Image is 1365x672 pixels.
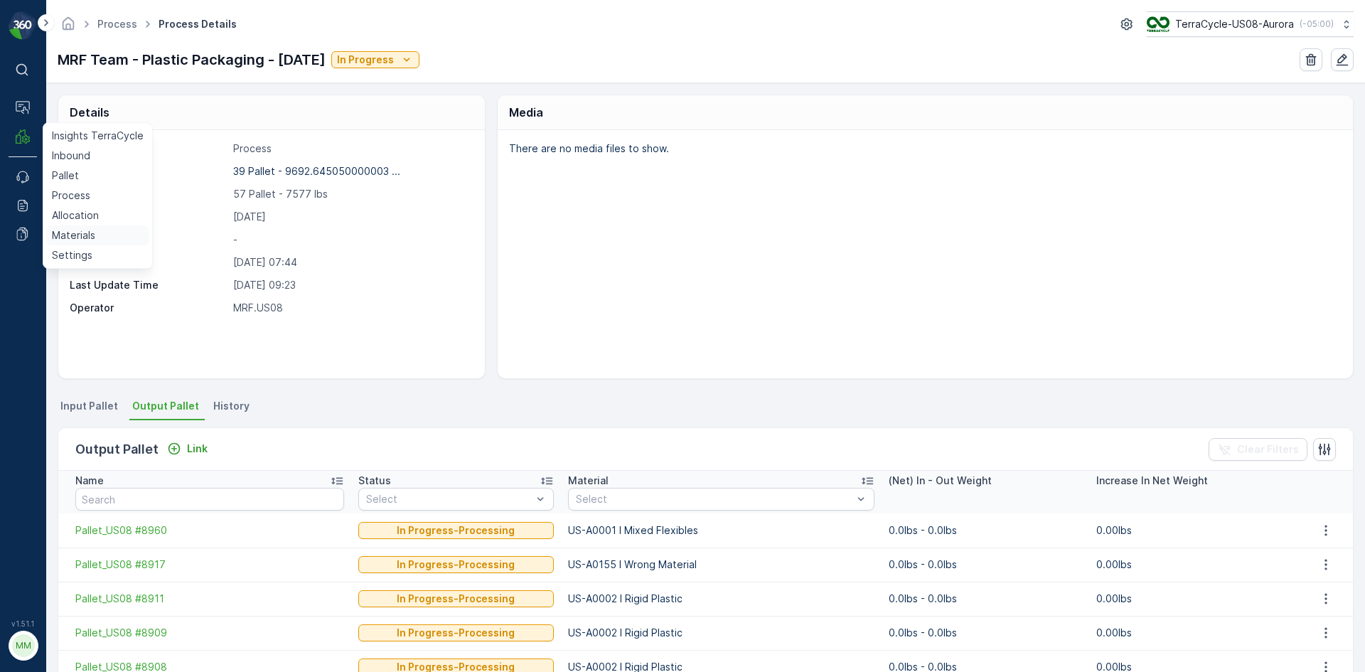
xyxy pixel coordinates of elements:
[358,522,554,539] button: In Progress-Processing
[9,11,37,40] img: logo
[233,142,470,156] p: Process
[9,619,37,628] span: v 1.51.1
[97,18,137,30] a: Process
[233,210,470,224] p: [DATE]
[397,592,515,606] p: In Progress-Processing
[213,399,250,413] span: History
[132,399,199,413] span: Output Pallet
[1300,18,1334,30] p: ( -05:00 )
[889,592,1082,606] p: 0.0lbs - 0.0lbs
[397,523,515,538] p: In Progress-Processing
[1209,438,1307,461] button: Clear Filters
[568,523,874,538] p: US-A0001 I Mixed Flexibles
[889,626,1082,640] p: 0.0lbs - 0.0lbs
[233,301,470,315] p: MRF.US08
[397,626,515,640] p: In Progress-Processing
[70,278,227,292] p: Last Update Time
[509,104,543,121] p: Media
[889,558,1082,572] p: 0.0lbs - 0.0lbs
[358,556,554,573] button: In Progress-Processing
[1175,17,1294,31] p: TerraCycle-US08-Aurora
[889,523,1082,538] p: 0.0lbs - 0.0lbs
[337,53,394,67] p: In Progress
[1147,11,1354,37] button: TerraCycle-US08-Aurora(-05:00)
[568,592,874,606] p: US-A0002 I Rigid Plastic
[568,558,874,572] p: US-A0155 I Wrong Material
[509,142,1338,156] p: There are no media files to show.
[358,590,554,607] button: In Progress-Processing
[1096,626,1290,640] p: 0.00lbs
[75,558,344,572] a: Pallet_US08 #8917
[358,624,554,641] button: In Progress-Processing
[75,626,344,640] a: Pallet_US08 #8909
[576,492,852,506] p: Select
[75,439,159,459] p: Output Pallet
[9,631,37,661] button: MM
[1096,558,1290,572] p: 0.00lbs
[70,104,109,121] p: Details
[156,17,240,31] span: Process Details
[60,21,76,33] a: Homepage
[75,488,344,511] input: Search
[568,626,874,640] p: US-A0002 I Rigid Plastic
[75,523,344,538] a: Pallet_US08 #8960
[889,474,992,488] p: (Net) In - Out Weight
[1096,523,1290,538] p: 0.00lbs
[397,558,515,572] p: In Progress-Processing
[233,278,470,292] p: [DATE] 09:23
[1096,474,1208,488] p: Increase In Net Weight
[161,440,213,457] button: Link
[331,51,419,68] button: In Progress
[1096,592,1290,606] p: 0.00lbs
[568,474,609,488] p: Material
[75,592,344,606] a: Pallet_US08 #8911
[58,49,326,70] p: MRF Team - Plastic Packaging - [DATE]
[75,474,104,488] p: Name
[1237,442,1299,457] p: Clear Filters
[70,301,227,315] p: Operator
[233,187,470,201] p: 57 Pallet - 7577 lbs
[233,165,400,177] p: 39 Pallet - 9692.645050000003 ...
[60,399,118,413] span: Input Pallet
[233,255,470,270] p: [DATE] 07:44
[366,492,532,506] p: Select
[233,233,470,247] p: -
[187,442,208,456] p: Link
[1147,16,1169,32] img: image_ci7OI47.png
[358,474,391,488] p: Status
[12,634,35,657] div: MM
